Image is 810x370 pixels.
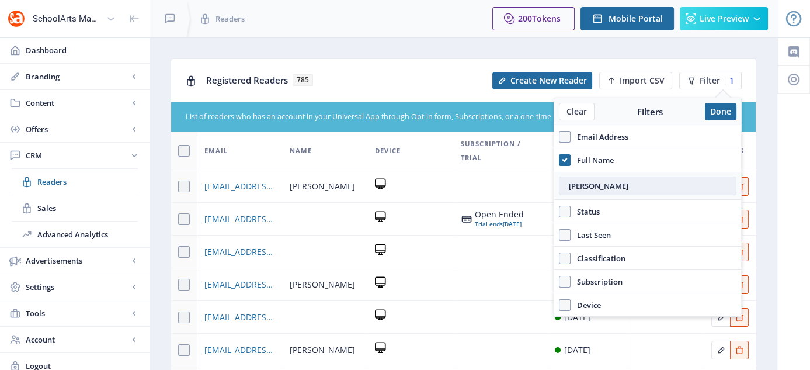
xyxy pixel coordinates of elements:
a: [EMAIL_ADDRESS][DOMAIN_NAME] [204,245,276,259]
a: [EMAIL_ADDRESS][DOMAIN_NAME] [204,278,276,292]
span: Subscription [571,275,623,289]
div: Open Ended [475,210,524,219]
span: Readers [215,13,245,25]
div: [DATE] [564,343,590,357]
span: Trial ends [475,220,503,228]
button: Done [705,103,736,120]
span: Live Preview [700,14,749,23]
a: Edit page [711,310,730,321]
div: List of readers who has an account in your Universal App through Opt-in form, Subscriptions, or a... [186,112,672,123]
a: Sales [12,195,138,221]
span: Import CSV [620,76,665,85]
button: 200Tokens [492,7,575,30]
a: Edit page [711,343,730,354]
div: 1 [725,76,734,85]
a: Readers [12,169,138,195]
span: CRM [26,150,128,161]
span: Offers [26,123,128,135]
span: Status [571,205,600,219]
a: [EMAIL_ADDRESS][DOMAIN_NAME] [204,310,276,324]
span: Settings [26,281,128,293]
div: SchoolArts Magazine [33,6,102,32]
button: Clear [559,103,595,120]
a: Edit page [730,343,749,354]
a: New page [485,72,592,89]
span: Mobile Portal [609,14,663,23]
span: Dashboard [26,44,140,56]
span: Branding [26,71,128,82]
a: [EMAIL_ADDRESS][DOMAIN_NAME] [204,212,276,226]
span: Readers [37,176,138,188]
button: Filter1 [679,72,742,89]
a: Advanced Analytics [12,222,138,247]
span: [PERSON_NAME] [290,343,355,357]
span: Sales [37,202,138,214]
a: [EMAIL_ADDRESS][DOMAIN_NAME] [204,343,276,357]
span: Device [571,298,601,312]
span: Create New Reader [510,76,587,85]
a: Edit page [730,310,749,321]
span: Classification [571,251,625,265]
button: Import CSV [599,72,672,89]
button: Mobile Portal [580,7,674,30]
span: Name [290,144,312,158]
a: [EMAIL_ADDRESS][DOMAIN_NAME] [204,179,276,193]
span: Subscription / Trial [461,137,541,165]
div: [DATE] [475,219,524,229]
span: Tokens [532,13,561,24]
span: Filter [700,76,720,85]
span: Last Seen [571,228,611,242]
span: Registered Readers [206,74,288,86]
span: 785 [293,74,313,86]
span: Device [375,144,401,158]
div: Filters [595,106,705,117]
span: [PERSON_NAME] [290,179,355,193]
span: Email Address [571,130,628,144]
button: Create New Reader [492,72,592,89]
a: New page [592,72,672,89]
button: Live Preview [680,7,768,30]
span: Tools [26,307,128,319]
span: Advertisements [26,255,128,267]
span: Email [204,144,228,158]
span: Full Name [571,153,614,167]
span: Content [26,97,128,109]
span: [PERSON_NAME] [290,278,355,292]
span: Advanced Analytics [37,229,138,240]
span: Account [26,334,128,345]
img: properties.app_icon.png [7,9,26,28]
